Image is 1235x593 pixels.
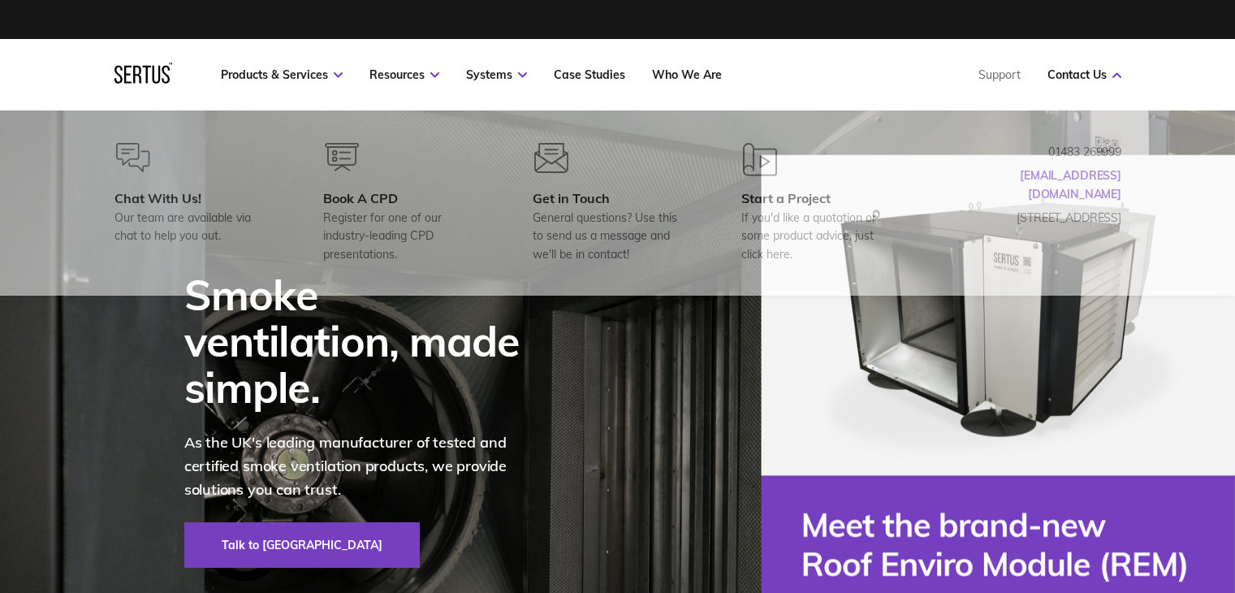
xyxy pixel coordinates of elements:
a: Get in TouchGeneral questions? Use this to send us a message and we'll be in contact! [533,143,689,263]
div: Book A CPD [323,190,480,206]
a: Start a ProjectIf you'd like a quotation or some product advice, just click here. [741,143,898,263]
a: Talk to [GEOGRAPHIC_DATA] [184,522,420,568]
div: If you'd like a quotation or some product advice, just click here. [741,209,898,263]
a: Products & Services [221,67,343,82]
a: Book A CPDRegister for one of our industry-leading CPD presentations. [323,143,480,263]
a: Who We Are [652,67,722,82]
div: Chat With Us! [114,190,271,206]
div: General questions? Use this to send us a message and we'll be in contact! [533,209,689,263]
a: Case Studies [554,67,625,82]
p: [STREET_ADDRESS] [959,209,1121,227]
a: Resources [369,67,439,82]
div: Get in Touch [533,190,689,206]
div: Start a Project [741,190,898,206]
iframe: Chat Widget [1154,515,1235,593]
div: Register for one of our industry-leading CPD presentations. [323,209,480,263]
a: Contact Us [1047,67,1121,82]
a: [EMAIL_ADDRESS][DOMAIN_NAME] [1020,168,1121,201]
p: As the UK's leading manufacturer of tested and certified smoke ventilation products, we provide s... [184,431,542,501]
a: Chat With Us!Our team are available via chat to help you out. [114,143,271,263]
a: Support [978,67,1021,82]
a: Systems [466,67,527,82]
div: Smoke ventilation, made simple. [184,271,542,411]
div: Our team are available via chat to help you out. [114,209,271,245]
p: 01483 269999 [959,143,1121,161]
